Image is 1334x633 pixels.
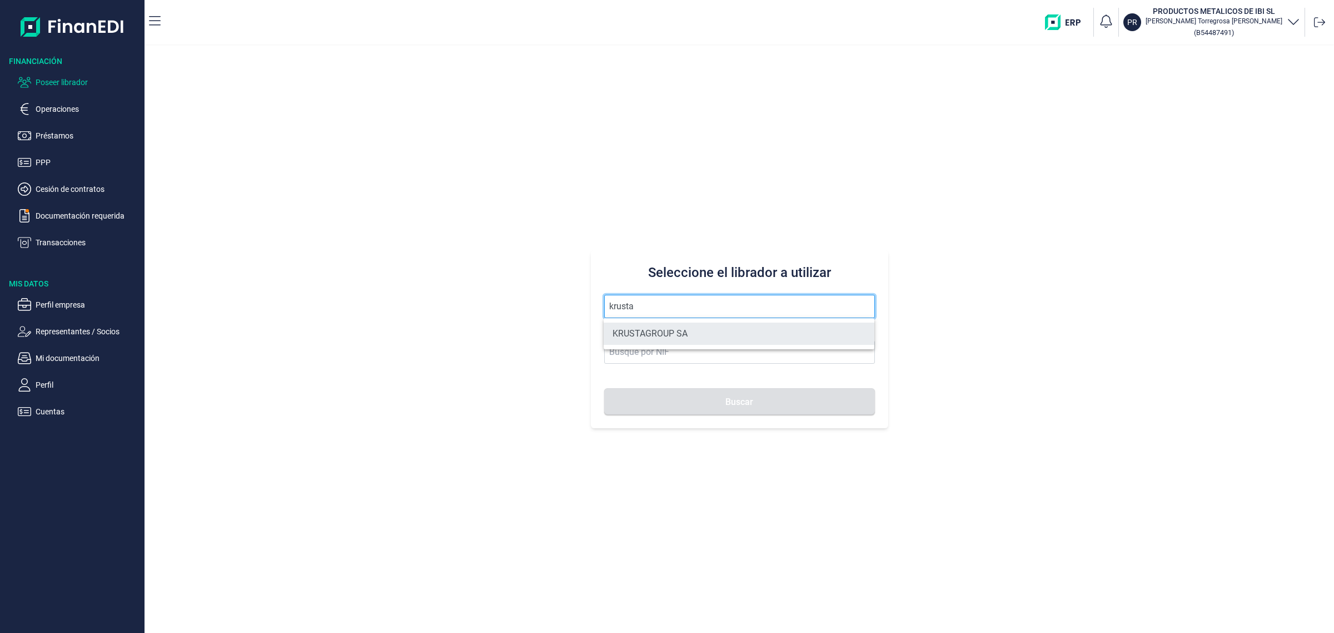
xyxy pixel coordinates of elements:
[725,398,753,406] span: Buscar
[604,323,874,345] li: KRUSTAGROUP SA
[36,298,140,311] p: Perfil empresa
[18,378,140,392] button: Perfil
[604,295,875,318] input: Seleccione la razón social
[36,209,140,222] p: Documentación requerida
[18,182,140,196] button: Cesión de contratos
[36,405,140,418] p: Cuentas
[18,209,140,222] button: Documentación requerida
[36,352,140,365] p: Mi documentación
[604,264,875,281] h3: Seleccione el librador a utilizar
[18,102,140,116] button: Operaciones
[1146,17,1282,26] p: [PERSON_NAME] Torregrosa [PERSON_NAME]
[1127,17,1137,28] p: PR
[1123,6,1300,39] button: PRPRODUCTOS METALICOS DE IBI SL[PERSON_NAME] Torregrosa [PERSON_NAME](B54487491)
[18,156,140,169] button: PPP
[1045,14,1089,30] img: erp
[36,156,140,169] p: PPP
[36,325,140,338] p: Representantes / Socios
[18,76,140,89] button: Poseer librador
[18,298,140,311] button: Perfil empresa
[18,325,140,338] button: Representantes / Socios
[36,102,140,116] p: Operaciones
[18,352,140,365] button: Mi documentación
[18,129,140,142] button: Préstamos
[36,76,140,89] p: Poseer librador
[18,405,140,418] button: Cuentas
[36,182,140,196] p: Cesión de contratos
[604,340,875,364] input: Busque por NIF
[36,378,140,392] p: Perfil
[604,388,875,415] button: Buscar
[18,236,140,249] button: Transacciones
[36,236,140,249] p: Transacciones
[1146,6,1282,17] h3: PRODUCTOS METALICOS DE IBI SL
[21,9,125,44] img: Logo de aplicación
[36,129,140,142] p: Préstamos
[1194,28,1234,37] small: Copiar cif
